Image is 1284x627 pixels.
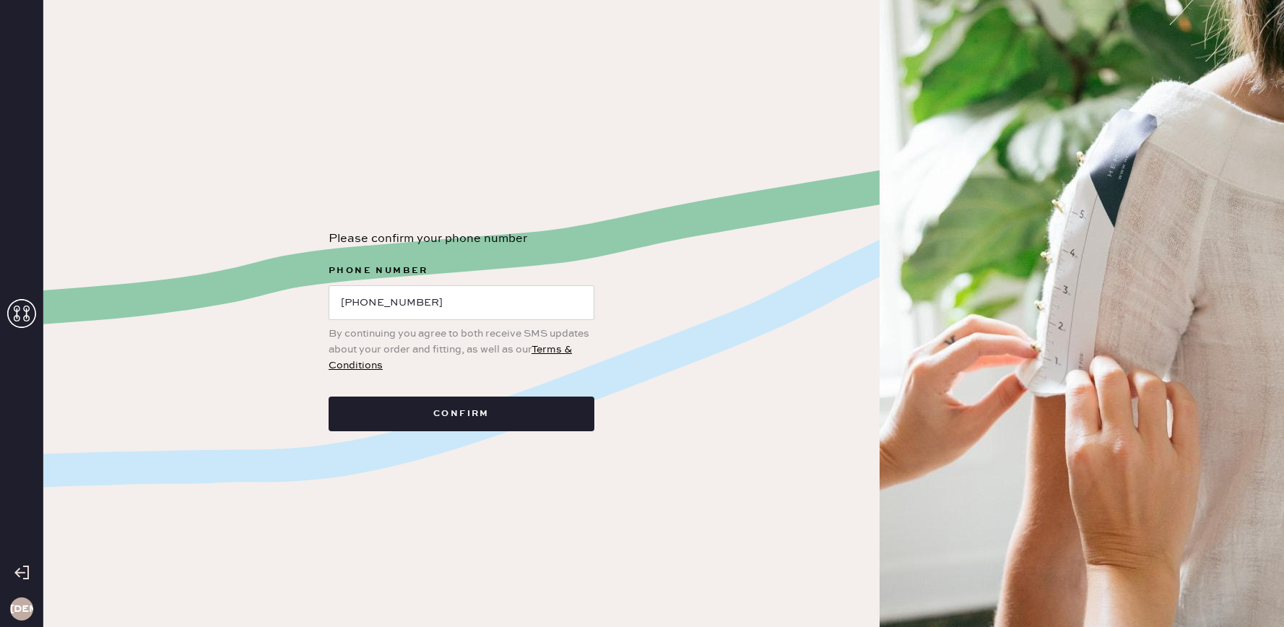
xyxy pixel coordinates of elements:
[329,230,594,248] div: Please confirm your phone number
[329,397,594,431] button: Confirm
[329,320,594,373] div: By continuing you agree to both receive SMS updates about your order and fitting, as well as our
[10,604,33,614] h3: [DEMOGRAPHIC_DATA]
[329,262,594,280] label: Phone Number
[329,285,594,320] input: e.g (XXX) XXXXXX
